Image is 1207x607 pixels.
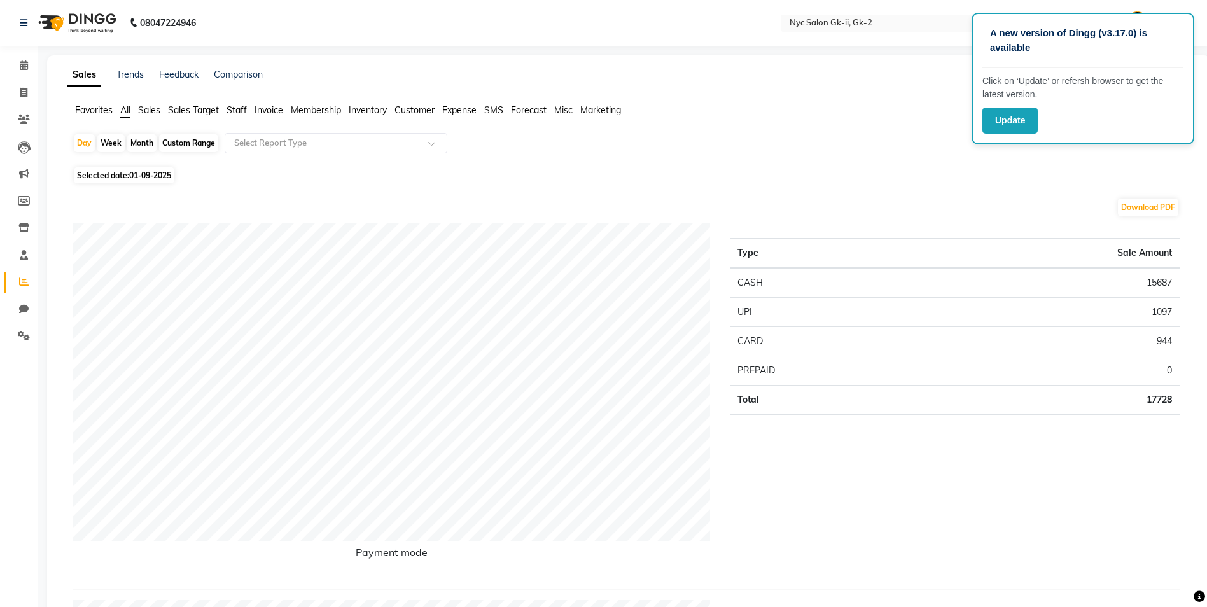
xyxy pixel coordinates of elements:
span: SMS [484,104,503,116]
img: Admin [1126,11,1148,34]
span: Invoice [255,104,283,116]
td: CARD [730,327,923,356]
img: logo [32,5,120,41]
td: PREPAID [730,356,923,386]
th: Type [730,239,923,269]
div: Week [97,134,125,152]
div: Custom Range [159,134,218,152]
span: Misc [554,104,573,116]
td: 944 [923,327,1180,356]
span: Expense [442,104,477,116]
span: Favorites [75,104,113,116]
th: Sale Amount [923,239,1180,269]
td: CASH [730,268,923,298]
td: 1097 [923,298,1180,327]
a: Comparison [214,69,263,80]
td: UPI [730,298,923,327]
button: Download PDF [1118,199,1178,216]
p: A new version of Dingg (v3.17.0) is available [990,26,1176,55]
td: 0 [923,356,1180,386]
a: Trends [116,69,144,80]
span: Selected date: [74,167,174,183]
span: Membership [291,104,341,116]
a: Sales [67,64,101,87]
span: Marketing [580,104,621,116]
div: Day [74,134,95,152]
button: Update [982,108,1038,134]
td: Total [730,386,923,415]
span: Customer [394,104,435,116]
b: 08047224946 [140,5,196,41]
span: Sales [138,104,160,116]
span: All [120,104,130,116]
span: Sales Target [168,104,219,116]
span: Inventory [349,104,387,116]
span: Staff [227,104,247,116]
span: 01-09-2025 [129,171,171,180]
td: 15687 [923,268,1180,298]
span: Forecast [511,104,547,116]
h6: Payment mode [73,547,711,564]
div: Month [127,134,157,152]
p: Click on ‘Update’ or refersh browser to get the latest version. [982,74,1183,101]
a: Feedback [159,69,199,80]
td: 17728 [923,386,1180,415]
